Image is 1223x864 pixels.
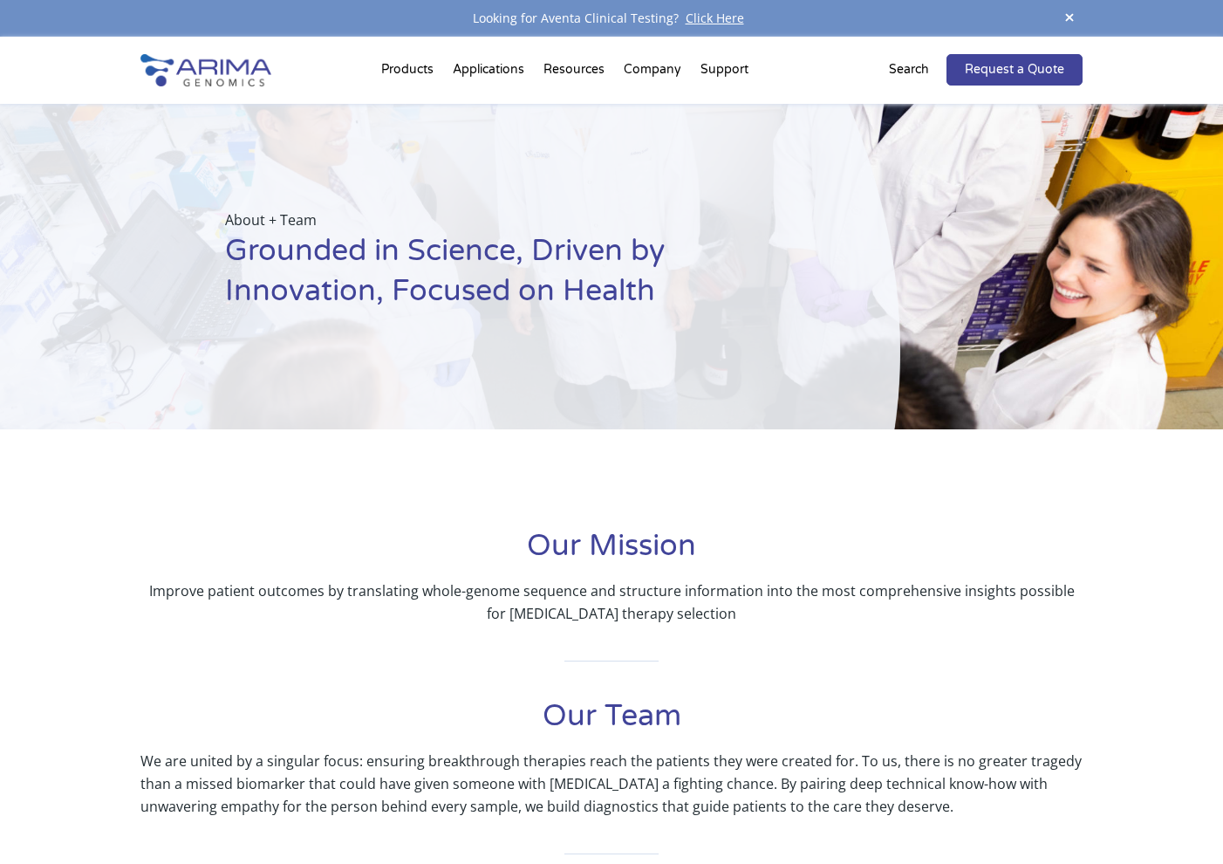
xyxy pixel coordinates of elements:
h1: Our Mission [140,526,1083,579]
a: Click Here [679,10,751,26]
div: Looking for Aventa Clinical Testing? [140,7,1083,30]
p: About + Team [225,209,813,231]
p: Search [889,58,929,81]
a: Request a Quote [946,54,1083,86]
h1: Grounded in Science, Driven by Innovation, Focused on Health [225,231,813,325]
h1: Our Team [140,696,1083,750]
img: Arima-Genomics-logo [140,54,271,86]
p: Improve patient outcomes by translating whole-genome sequence and structure information into the ... [140,579,1083,625]
p: We are united by a singular focus: ensuring breakthrough therapies reach the patients they were c... [140,750,1083,818]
